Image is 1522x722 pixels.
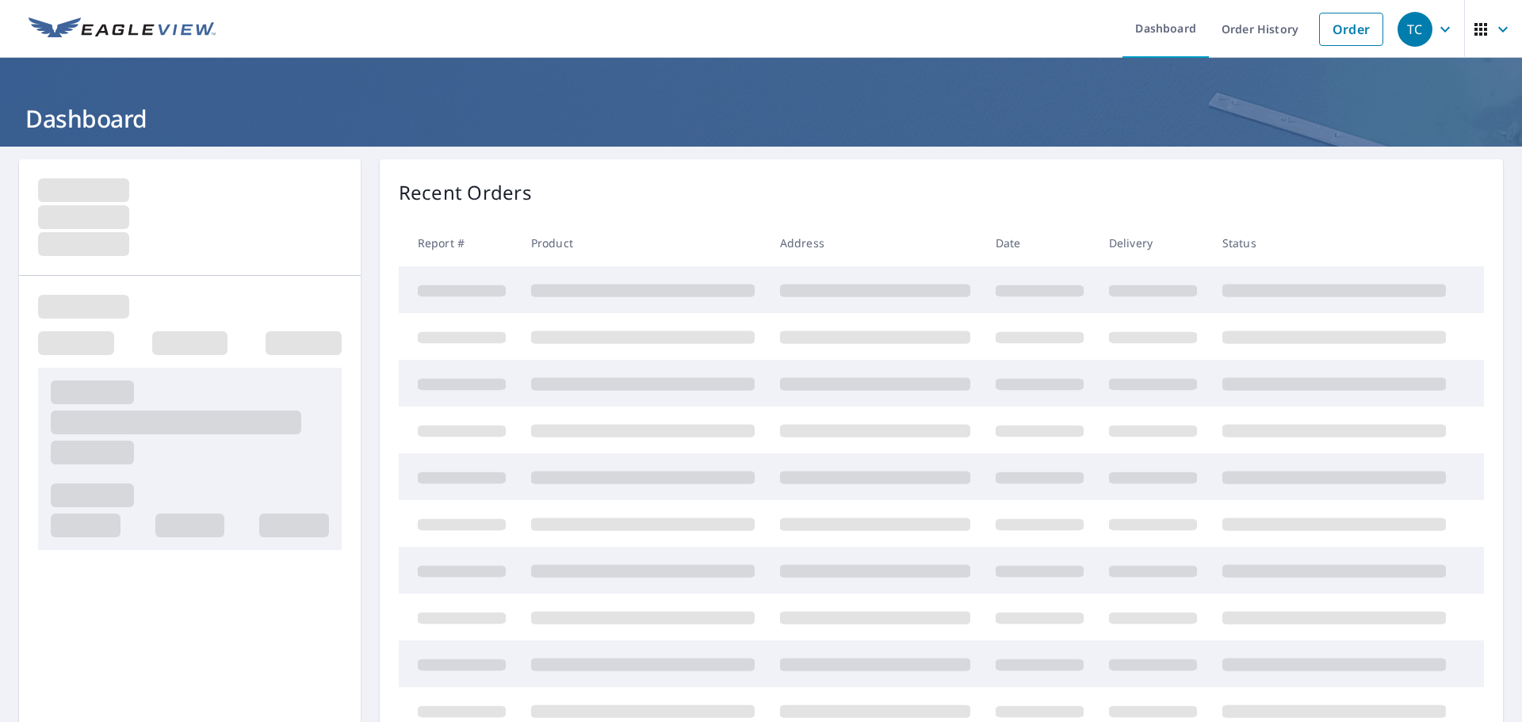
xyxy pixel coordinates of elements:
[19,102,1503,135] h1: Dashboard
[518,220,767,266] th: Product
[767,220,983,266] th: Address
[29,17,216,41] img: EV Logo
[1319,13,1383,46] a: Order
[1398,12,1432,47] div: TC
[1210,220,1459,266] th: Status
[1096,220,1210,266] th: Delivery
[399,178,532,207] p: Recent Orders
[399,220,518,266] th: Report #
[983,220,1096,266] th: Date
